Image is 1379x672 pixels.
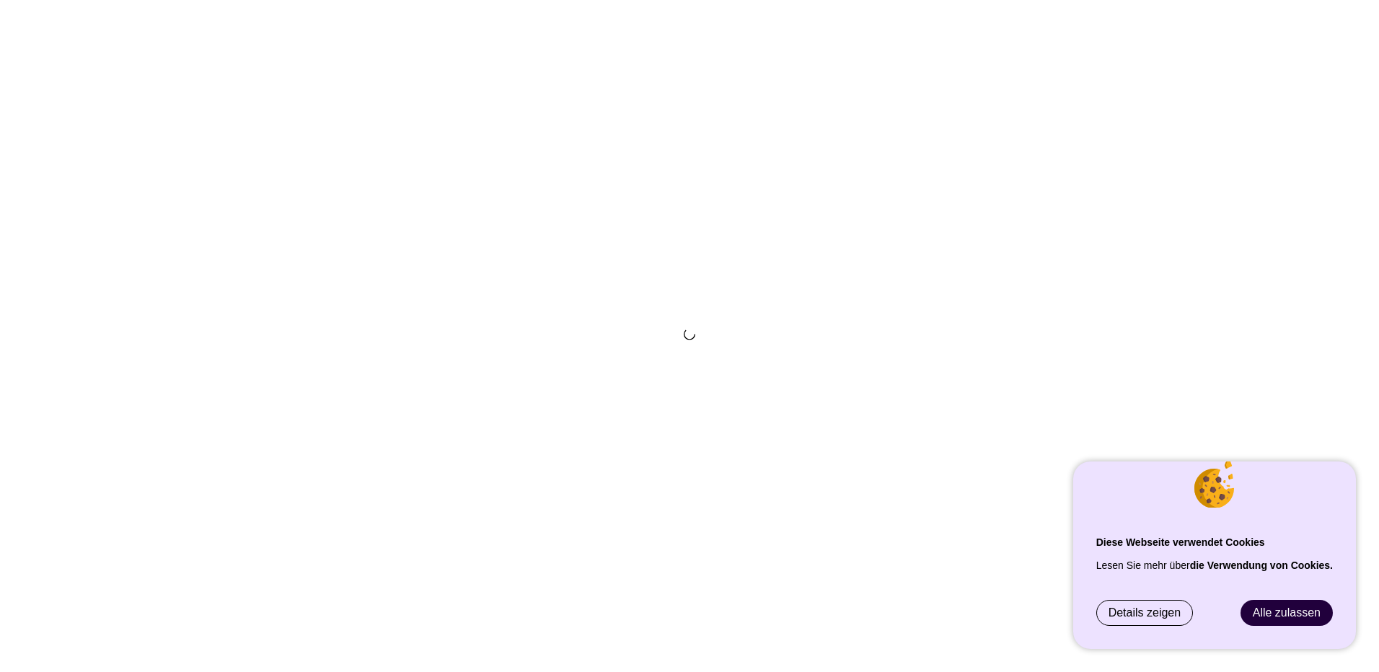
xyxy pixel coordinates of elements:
a: Alle zulassen [1241,601,1332,625]
span: Alle zulassen [1253,606,1321,619]
strong: Diese Webseite verwendet Cookies [1096,536,1265,548]
p: Lesen Sie mehr über [1096,554,1333,577]
a: die Verwendung von Cookies. [1190,560,1333,571]
a: Details zeigen [1097,601,1193,625]
span: Details zeigen [1109,606,1181,619]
